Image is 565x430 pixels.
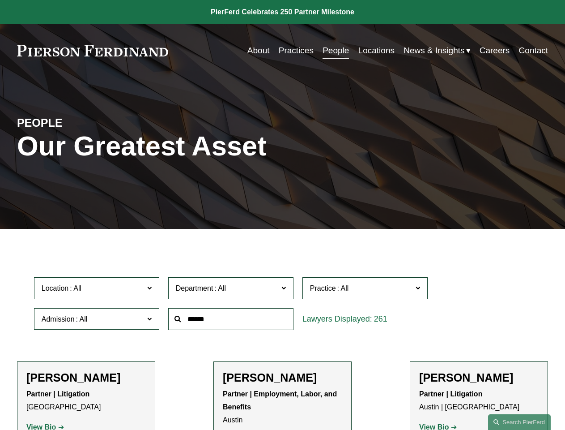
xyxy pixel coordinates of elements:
h2: [PERSON_NAME] [223,371,342,384]
p: Austin | [GEOGRAPHIC_DATA] [419,388,539,414]
a: About [247,42,270,59]
h4: PEOPLE [17,116,150,130]
span: 261 [374,314,387,323]
a: Careers [480,42,510,59]
h2: [PERSON_NAME] [419,371,539,384]
a: People [323,42,349,59]
a: Locations [358,42,395,59]
strong: Partner | Litigation [26,390,89,398]
span: Practice [310,284,336,292]
strong: Partner | Litigation [419,390,482,398]
a: folder dropdown [404,42,470,59]
span: News & Insights [404,43,464,58]
strong: Partner | Employment, Labor, and Benefits [223,390,339,411]
a: Contact [519,42,548,59]
span: Location [42,284,69,292]
p: [GEOGRAPHIC_DATA] [26,388,146,414]
h2: [PERSON_NAME] [26,371,146,384]
span: Admission [42,315,75,323]
span: Department [176,284,213,292]
a: Search this site [488,414,551,430]
p: Austin [223,388,342,426]
a: Practices [279,42,314,59]
h1: Our Greatest Asset [17,130,371,162]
